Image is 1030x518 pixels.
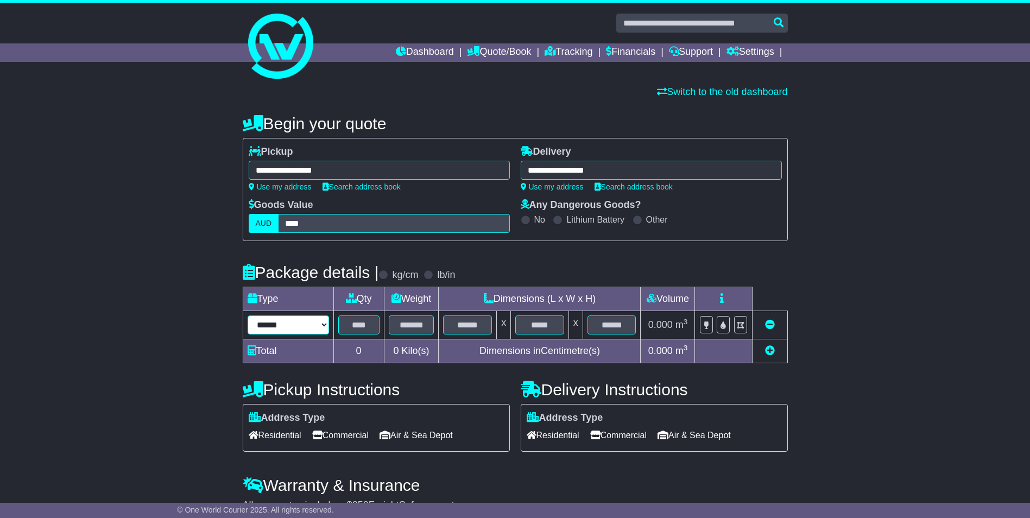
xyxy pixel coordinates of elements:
a: Search address book [595,182,673,191]
span: Air & Sea Depot [380,427,453,444]
span: Commercial [590,427,647,444]
a: Use my address [249,182,312,191]
span: Air & Sea Depot [658,427,731,444]
label: No [534,214,545,225]
label: Address Type [249,412,325,424]
sup: 3 [684,318,688,326]
td: x [568,311,583,339]
a: Dashboard [396,43,454,62]
h4: Warranty & Insurance [243,476,788,494]
td: Volume [641,287,695,311]
label: Any Dangerous Goods? [521,199,641,211]
a: Settings [726,43,774,62]
td: Kilo(s) [384,339,439,363]
label: lb/in [437,269,455,281]
td: Weight [384,287,439,311]
label: Address Type [527,412,603,424]
a: Switch to the old dashboard [657,86,787,97]
label: AUD [249,214,279,233]
label: Pickup [249,146,293,158]
td: Qty [333,287,384,311]
span: 0 [393,345,399,356]
a: Tracking [545,43,592,62]
span: © One World Courier 2025. All rights reserved. [177,506,334,514]
a: Use my address [521,182,584,191]
span: Residential [527,427,579,444]
a: Support [669,43,713,62]
h4: Begin your quote [243,115,788,132]
a: Search address book [323,182,401,191]
td: Dimensions in Centimetre(s) [439,339,641,363]
td: 0 [333,339,384,363]
td: Type [243,287,333,311]
h4: Pickup Instructions [243,381,510,399]
a: Remove this item [765,319,775,330]
label: Goods Value [249,199,313,211]
h4: Package details | [243,263,379,281]
label: Other [646,214,668,225]
span: m [675,345,688,356]
label: Lithium Battery [566,214,624,225]
td: Total [243,339,333,363]
span: 0.000 [648,345,673,356]
sup: 3 [684,344,688,352]
td: Dimensions (L x W x H) [439,287,641,311]
a: Quote/Book [467,43,531,62]
span: Commercial [312,427,369,444]
h4: Delivery Instructions [521,381,788,399]
span: 250 [352,500,369,510]
span: 0.000 [648,319,673,330]
span: m [675,319,688,330]
div: All our quotes include a $ FreightSafe warranty. [243,500,788,511]
label: Delivery [521,146,571,158]
td: x [497,311,511,339]
a: Add new item [765,345,775,356]
span: Residential [249,427,301,444]
a: Financials [606,43,655,62]
label: kg/cm [392,269,418,281]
